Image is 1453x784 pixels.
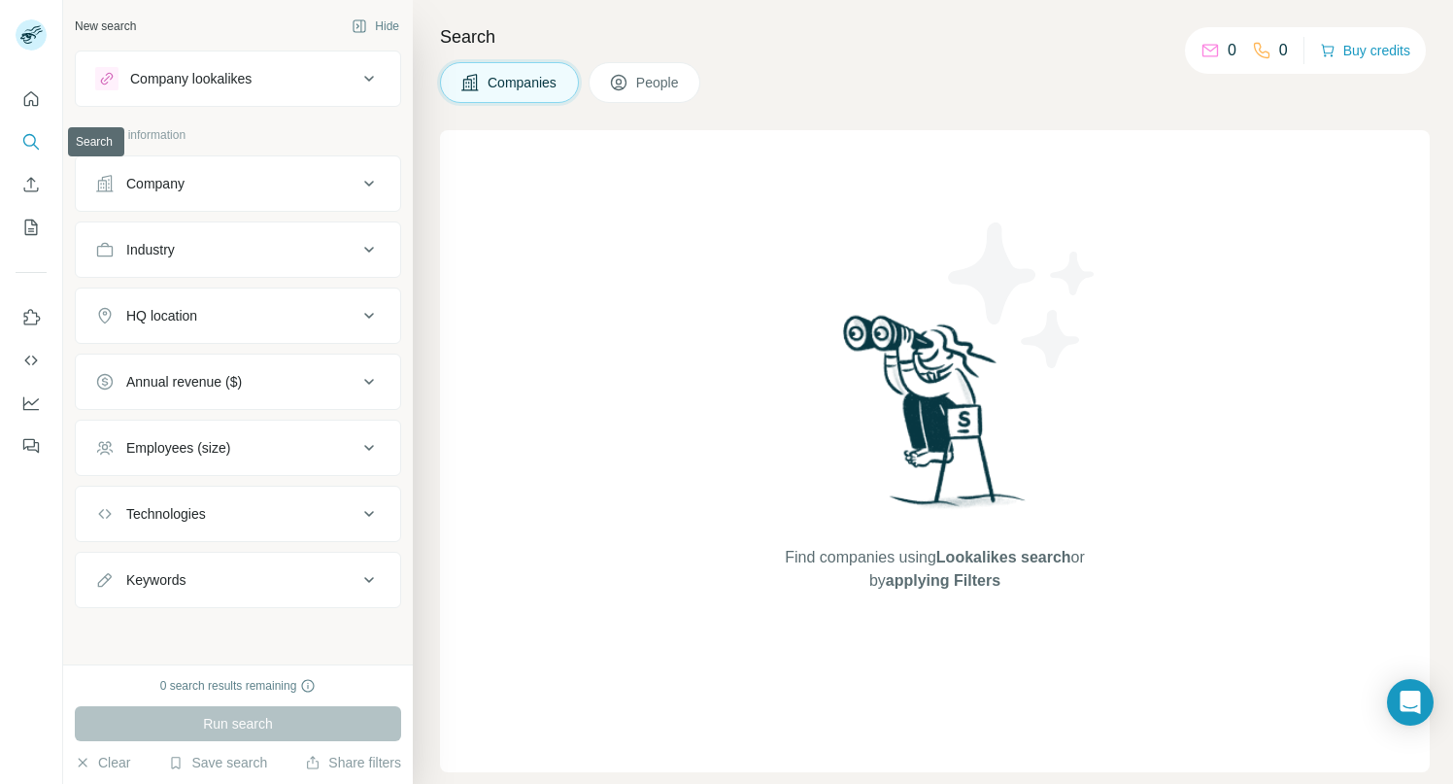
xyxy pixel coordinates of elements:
[160,677,317,695] div: 0 search results remaining
[126,240,175,259] div: Industry
[16,167,47,202] button: Enrich CSV
[76,292,400,339] button: HQ location
[126,438,230,458] div: Employees (size)
[636,73,681,92] span: People
[779,546,1090,593] span: Find companies using or by
[16,386,47,421] button: Dashboard
[76,358,400,405] button: Annual revenue ($)
[935,208,1110,383] img: Surfe Illustration - Stars
[16,124,47,159] button: Search
[1228,39,1236,62] p: 0
[126,174,185,193] div: Company
[76,160,400,207] button: Company
[440,23,1430,51] h4: Search
[16,300,47,335] button: Use Surfe on LinkedIn
[75,17,136,35] div: New search
[834,310,1036,527] img: Surfe Illustration - Woman searching with binoculars
[16,428,47,463] button: Feedback
[16,210,47,245] button: My lists
[130,69,252,88] div: Company lookalikes
[168,753,267,772] button: Save search
[16,82,47,117] button: Quick start
[76,55,400,102] button: Company lookalikes
[76,557,400,603] button: Keywords
[76,491,400,537] button: Technologies
[488,73,558,92] span: Companies
[75,126,401,144] p: Company information
[305,753,401,772] button: Share filters
[1320,37,1410,64] button: Buy credits
[76,226,400,273] button: Industry
[886,572,1000,589] span: applying Filters
[126,570,186,590] div: Keywords
[1387,679,1434,726] div: Open Intercom Messenger
[76,425,400,471] button: Employees (size)
[126,504,206,524] div: Technologies
[126,372,242,392] div: Annual revenue ($)
[338,12,413,41] button: Hide
[936,549,1071,565] span: Lookalikes search
[1279,39,1288,62] p: 0
[75,753,130,772] button: Clear
[126,306,197,325] div: HQ location
[16,343,47,378] button: Use Surfe API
